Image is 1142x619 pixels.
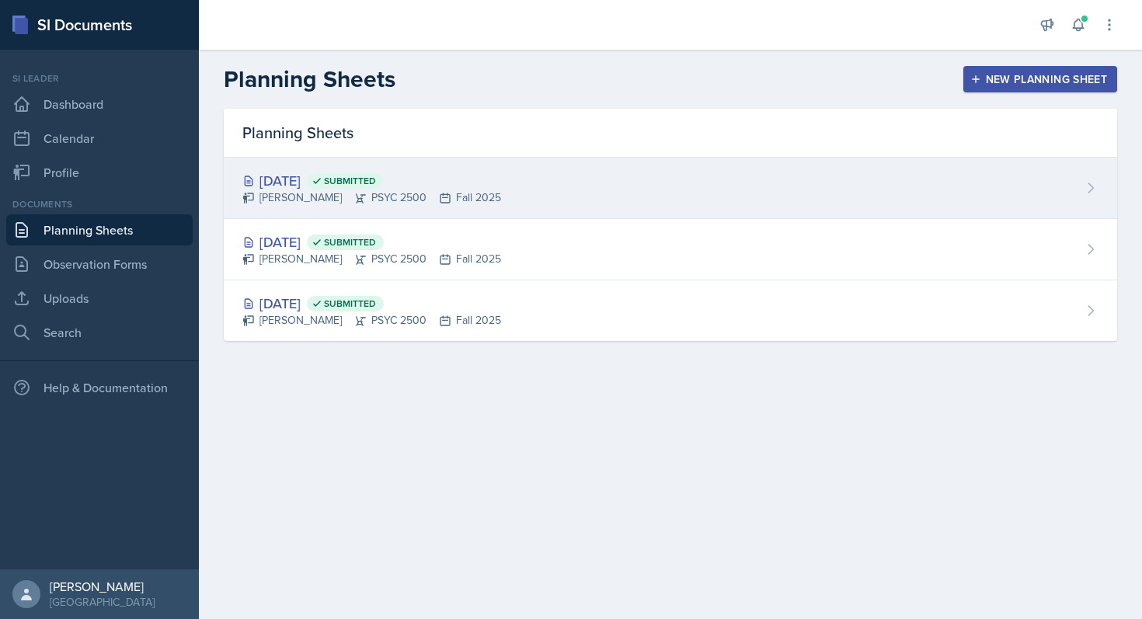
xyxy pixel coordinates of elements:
[973,73,1107,85] div: New Planning Sheet
[242,251,501,267] div: [PERSON_NAME] PSYC 2500 Fall 2025
[242,170,501,191] div: [DATE]
[6,372,193,403] div: Help & Documentation
[6,249,193,280] a: Observation Forms
[242,231,501,252] div: [DATE]
[242,293,501,314] div: [DATE]
[224,219,1117,280] a: [DATE] Submitted [PERSON_NAME]PSYC 2500Fall 2025
[50,594,155,610] div: [GEOGRAPHIC_DATA]
[6,123,193,154] a: Calendar
[963,66,1117,92] button: New Planning Sheet
[6,197,193,211] div: Documents
[324,175,376,187] span: Submitted
[6,89,193,120] a: Dashboard
[324,236,376,249] span: Submitted
[224,65,395,93] h2: Planning Sheets
[242,312,501,329] div: [PERSON_NAME] PSYC 2500 Fall 2025
[242,190,501,206] div: [PERSON_NAME] PSYC 2500 Fall 2025
[6,283,193,314] a: Uploads
[6,317,193,348] a: Search
[6,214,193,245] a: Planning Sheets
[324,297,376,310] span: Submitted
[6,157,193,188] a: Profile
[50,579,155,594] div: [PERSON_NAME]
[224,280,1117,341] a: [DATE] Submitted [PERSON_NAME]PSYC 2500Fall 2025
[224,158,1117,219] a: [DATE] Submitted [PERSON_NAME]PSYC 2500Fall 2025
[224,109,1117,158] div: Planning Sheets
[6,71,193,85] div: Si leader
